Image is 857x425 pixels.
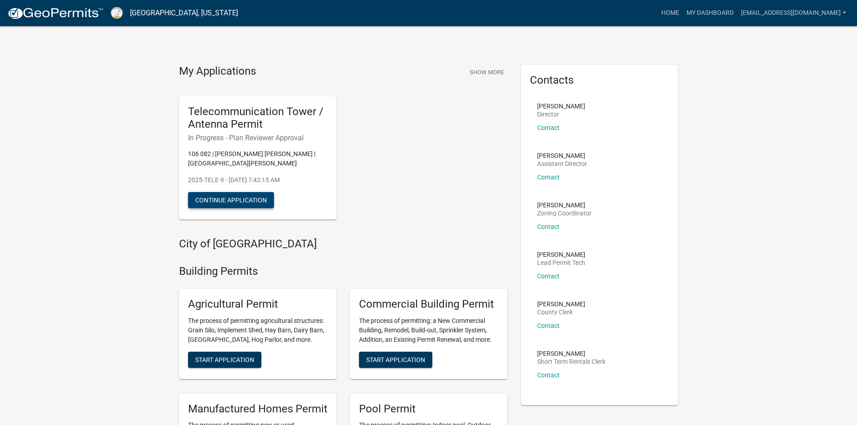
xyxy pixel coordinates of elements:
[188,192,274,208] button: Continue Application
[188,134,328,142] h6: In Progress - Plan Reviewer Approval
[537,301,585,307] p: [PERSON_NAME]
[195,356,254,363] span: Start Application
[537,259,585,266] p: Lead Permit Tech
[130,5,238,21] a: [GEOGRAPHIC_DATA], [US_STATE]
[537,309,585,315] p: County Clerk
[366,356,425,363] span: Start Application
[537,202,592,208] p: [PERSON_NAME]
[683,4,737,22] a: My Dashboard
[537,350,606,357] p: [PERSON_NAME]
[359,316,498,344] p: The process of permitting: a New Commercial Building, Remodel, Build-out, Sprinkler System, Addit...
[537,124,560,131] a: Contact
[537,152,587,159] p: [PERSON_NAME]
[737,4,850,22] a: [EMAIL_ADDRESS][DOMAIN_NAME]
[188,175,328,185] p: 2025-TELE-9 - [DATE] 7:42:15 AM
[359,403,498,416] h5: Pool Permit
[537,251,585,258] p: [PERSON_NAME]
[537,223,560,230] a: Contact
[179,65,256,78] h4: My Applications
[537,103,585,109] p: [PERSON_NAME]
[537,322,560,329] a: Contact
[537,174,560,181] a: Contact
[537,371,560,379] a: Contact
[188,316,328,344] p: The process of permitting agricultural structures: Grain Silo, Implement Shed, Hay Barn, Dairy Ba...
[537,358,606,365] p: Short Term Rentals Clerk
[188,105,328,131] h5: Telecommunication Tower / Antenna Permit
[188,352,261,368] button: Start Application
[359,298,498,311] h5: Commercial Building Permit
[188,403,328,416] h5: Manufactured Homes Permit
[537,210,592,216] p: Zoning Coordinator
[530,74,669,87] h5: Contacts
[658,4,683,22] a: Home
[111,7,123,19] img: Putnam County, Georgia
[537,161,587,167] p: Assistant Director
[188,149,328,168] p: 106 082 | [PERSON_NAME] [PERSON_NAME] | [GEOGRAPHIC_DATA][PERSON_NAME]
[179,265,507,278] h4: Building Permits
[188,298,328,311] h5: Agricultural Permit
[466,65,507,80] button: Show More
[359,352,432,368] button: Start Application
[179,237,507,251] h4: City of [GEOGRAPHIC_DATA]
[537,111,585,117] p: Director
[537,273,560,280] a: Contact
